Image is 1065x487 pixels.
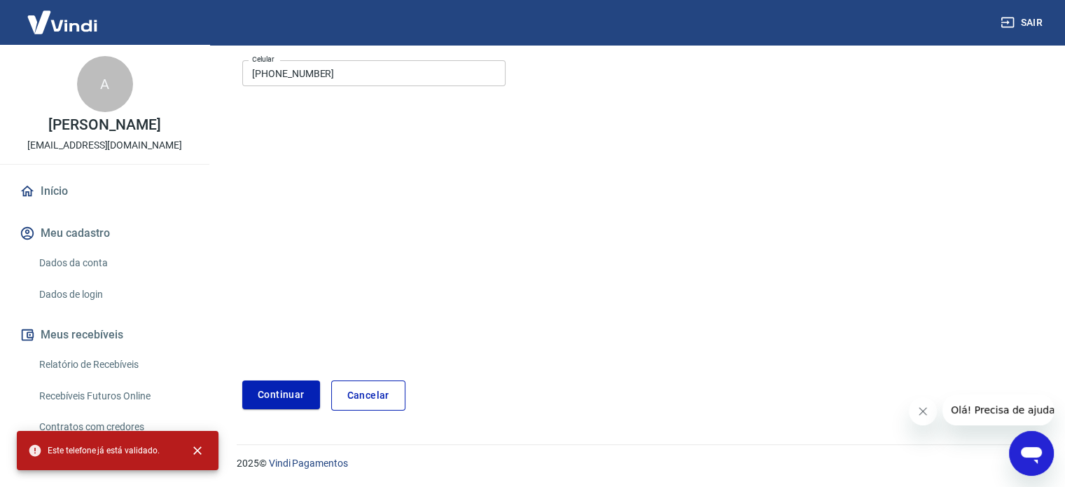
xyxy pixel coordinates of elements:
[77,56,133,112] div: A
[17,1,108,43] img: Vindi
[34,249,193,277] a: Dados da conta
[1009,431,1054,476] iframe: Botão para abrir a janela de mensagens
[28,444,160,458] span: Este telefone já está validado.
[237,456,1031,471] p: 2025 ©
[942,395,1054,425] iframe: Mensagem da empresa
[34,350,193,379] a: Relatório de Recebíveis
[17,176,193,207] a: Início
[998,10,1048,36] button: Sair
[27,138,182,153] p: [EMAIL_ADDRESS][DOMAIN_NAME]
[48,118,160,132] p: [PERSON_NAME]
[269,458,348,469] a: Vindi Pagamentos
[34,413,193,441] a: Contratos com credores
[331,380,405,411] a: Cancelar
[252,54,274,64] label: Celular
[242,380,320,409] button: Continuar
[17,218,193,249] button: Meu cadastro
[182,435,213,466] button: close
[8,10,118,21] span: Olá! Precisa de ajuda?
[34,382,193,411] a: Recebíveis Futuros Online
[34,280,193,309] a: Dados de login
[909,397,937,425] iframe: Fechar mensagem
[17,320,193,350] button: Meus recebíveis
